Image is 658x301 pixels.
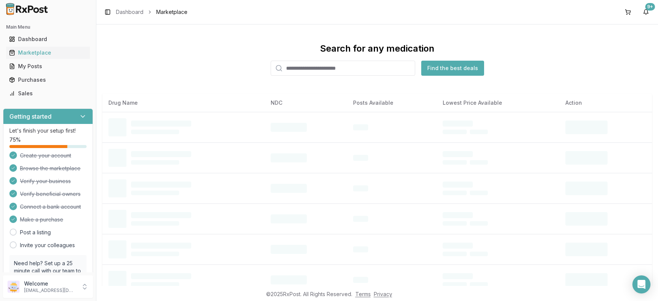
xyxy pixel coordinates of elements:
button: Purchases [3,74,93,86]
span: Create your account [20,152,71,159]
a: Purchases [6,73,90,87]
a: Invite your colleagues [20,241,75,249]
button: Marketplace [3,47,93,59]
span: Marketplace [156,8,187,16]
span: Verify your business [20,177,71,185]
a: Sales [6,87,90,100]
th: Drug Name [102,94,265,112]
span: Make a purchase [20,216,63,223]
a: Marketplace [6,46,90,60]
button: Find the best deals [421,61,484,76]
th: Action [559,94,652,112]
a: Dashboard [6,32,90,46]
span: Verify beneficial owners [20,190,81,198]
img: RxPost Logo [3,3,51,15]
a: Post a listing [20,229,51,236]
span: 75 % [9,136,21,144]
h3: Getting started [9,112,52,121]
th: NDC [265,94,347,112]
div: Search for any medication [320,43,434,55]
a: Dashboard [116,8,143,16]
div: My Posts [9,63,87,70]
p: Welcome [24,280,76,287]
div: Marketplace [9,49,87,57]
a: Privacy [374,291,392,297]
button: Dashboard [3,33,93,45]
span: Connect a bank account [20,203,81,211]
h2: Main Menu [6,24,90,30]
th: Lowest Price Available [437,94,559,112]
div: Open Intercom Messenger [632,275,650,293]
button: My Posts [3,60,93,72]
div: Sales [9,90,87,97]
div: Purchases [9,76,87,84]
nav: breadcrumb [116,8,187,16]
button: 9+ [640,6,652,18]
p: [EMAIL_ADDRESS][DOMAIN_NAME] [24,287,76,293]
div: Dashboard [9,35,87,43]
img: User avatar [8,281,20,293]
p: Let's finish your setup first! [9,127,87,134]
th: Posts Available [347,94,437,112]
button: Sales [3,87,93,99]
a: Terms [355,291,371,297]
a: My Posts [6,60,90,73]
span: Browse the marketplace [20,165,81,172]
p: Need help? Set up a 25 minute call with our team to set up. [14,260,82,282]
div: 9+ [645,3,655,11]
